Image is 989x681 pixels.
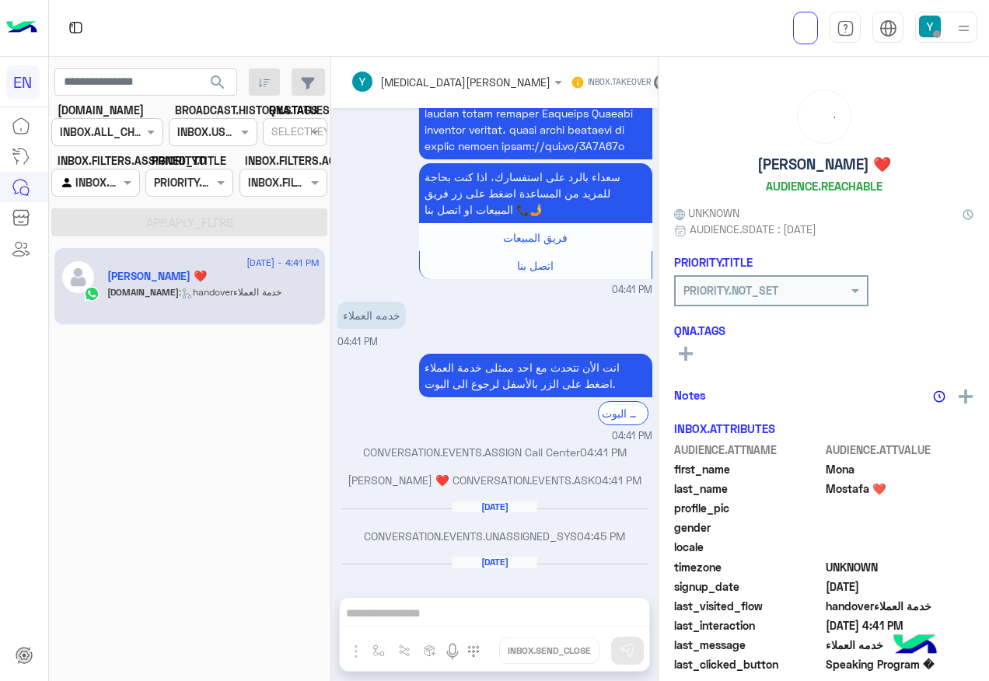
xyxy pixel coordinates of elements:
[452,557,537,567] h6: [DATE]
[269,102,318,118] label: QNA.TAGS
[199,68,237,102] button: search
[179,286,281,298] span: : handoverخدمة العملاء
[826,480,974,497] span: Mostafa ❤️
[674,204,739,221] span: UNKNOWN
[6,12,37,44] img: Logo
[826,461,974,477] span: Mona
[826,559,974,575] span: UNKNOWN
[580,445,627,459] span: 04:41 PM
[674,637,823,653] span: last_message
[888,619,942,673] img: hulul-logo.png
[208,73,227,92] span: search
[598,401,648,425] div: الرجوع الى البوت
[826,578,974,595] span: 2025-08-25T15:05:30.807Z
[58,102,144,118] label: [DOMAIN_NAME]
[674,323,973,337] h6: QNA.TAGS
[674,421,775,435] h6: INBOX.ATTRIBUTES
[826,617,974,634] span: 2025-08-28T13:41:24.665Z
[674,617,823,634] span: last_interaction
[674,461,823,477] span: first_name
[269,123,330,143] div: SELECTKEY
[933,390,945,403] img: notes
[674,656,823,672] span: last_clicked_button
[959,389,973,403] img: add
[674,500,823,516] span: profile_pic
[919,16,941,37] img: userImage
[66,18,86,37] img: tab
[826,637,974,653] span: خدمه العملاء
[452,501,537,512] h6: [DATE]
[499,637,599,664] button: INBOX.SEND_CLOSE
[879,19,897,37] img: tab
[107,270,207,283] h5: Mona Mostafa ❤️
[954,19,973,38] img: profile
[152,152,226,169] label: PRIORITY.TITLE
[674,388,706,402] h6: Notes
[588,76,651,89] small: INBOX.TAKEOVER
[419,163,652,223] p: 28/8/2025, 4:41 PM
[674,519,823,536] span: gender
[245,152,396,169] label: INBOX.FILTERS.AGENT_NOTES
[595,473,641,487] span: 04:41 PM
[826,442,974,458] span: AUDIENCE.ATTVALUE
[674,442,823,458] span: AUDIENCE.ATTNAME
[674,255,753,269] h6: PRIORITY.TITLE
[419,354,652,397] p: 28/8/2025, 4:41 PM
[337,528,652,544] p: CONVERSATION.EVENTS.UNASSIGNED_SYS
[337,302,406,329] p: 28/8/2025, 4:41 PM
[337,336,378,347] span: 04:41 PM
[6,65,40,99] div: EN
[674,578,823,595] span: signup_date
[337,444,652,460] p: CONVERSATION.EVENTS.ASSIGN Call Center
[837,19,854,37] img: tab
[757,155,891,173] h5: [PERSON_NAME] ❤️
[246,256,319,270] span: [DATE] - 4:41 PM
[674,559,823,575] span: timezone
[612,283,652,298] span: 04:41 PM
[766,179,882,193] h6: AUDIENCE.REACHABLE
[612,429,652,444] span: 04:41 PM
[51,208,327,236] button: APP.APLY_FLTRS
[674,598,823,614] span: last_visited_flow
[517,259,554,272] span: اتصل بنا
[674,480,823,497] span: last_name
[175,102,330,118] label: BROADCAST.HISTORY.STATUES
[826,656,974,672] span: Speaking Program �
[830,12,861,44] a: tab
[690,221,816,237] span: AUDIENCE.SDATE : [DATE]
[826,519,974,536] span: null
[58,152,206,169] label: INBOX.FILTERS.ASSIGNED_TO
[84,286,100,302] img: WhatsApp
[826,598,974,614] span: handoverخدمة العملاء
[674,539,823,555] span: locale
[802,94,847,139] div: loading...
[577,529,625,543] span: 04:45 PM
[107,286,179,298] span: [DOMAIN_NAME]
[826,539,974,555] span: null
[503,231,568,244] span: فريق المبيعات
[61,260,96,295] img: defaultAdmin.png
[337,472,652,488] p: [PERSON_NAME] ❤️ CONVERSATION.EVENTS.ASK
